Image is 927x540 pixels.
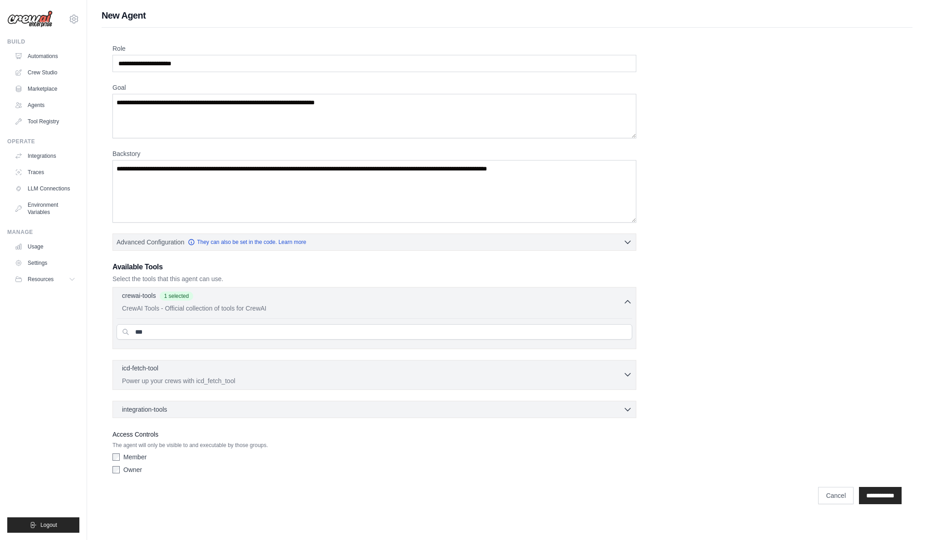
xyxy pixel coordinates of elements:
[113,234,636,250] button: Advanced Configuration They can also be set in the code. Learn more
[7,10,53,28] img: Logo
[7,517,79,533] button: Logout
[11,65,79,80] a: Crew Studio
[117,405,632,414] button: integration-tools
[11,256,79,270] a: Settings
[112,262,636,272] h3: Available Tools
[7,38,79,45] div: Build
[188,238,306,246] a: They can also be set in the code. Learn more
[123,452,146,462] label: Member
[122,291,156,300] p: crewai-tools
[122,405,167,414] span: integration-tools
[11,82,79,96] a: Marketplace
[11,114,79,129] a: Tool Registry
[117,291,632,313] button: crewai-tools 1 selected CrewAI Tools - Official collection of tools for CrewAI
[11,98,79,112] a: Agents
[112,44,636,53] label: Role
[11,198,79,219] a: Environment Variables
[28,276,54,283] span: Resources
[122,364,158,373] p: icd-fetch-tool
[11,181,79,196] a: LLM Connections
[11,165,79,180] a: Traces
[117,364,632,385] button: icd-fetch-tool Power up your crews with icd_fetch_tool
[11,49,79,63] a: Automations
[112,429,636,440] label: Access Controls
[122,304,623,313] p: CrewAI Tools - Official collection of tools for CrewAI
[123,465,142,474] label: Owner
[818,487,854,504] a: Cancel
[7,229,79,236] div: Manage
[112,274,636,283] p: Select the tools that this agent can use.
[11,149,79,163] a: Integrations
[160,292,194,301] span: 1 selected
[102,9,912,22] h1: New Agent
[11,272,79,287] button: Resources
[122,376,623,385] p: Power up your crews with icd_fetch_tool
[112,83,636,92] label: Goal
[117,238,184,247] span: Advanced Configuration
[40,521,57,529] span: Logout
[112,442,636,449] p: The agent will only be visible to and executable by those groups.
[11,239,79,254] a: Usage
[7,138,79,145] div: Operate
[112,149,636,158] label: Backstory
